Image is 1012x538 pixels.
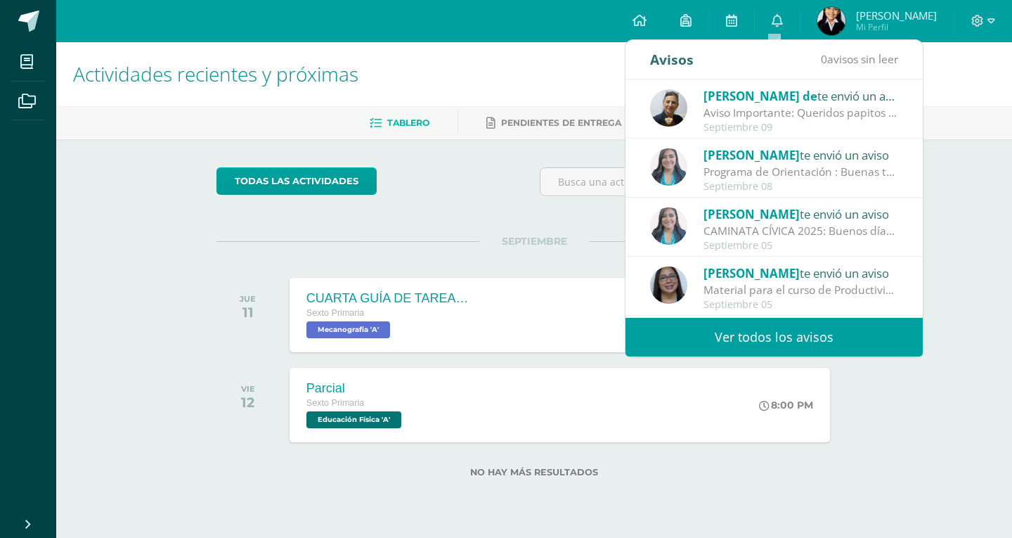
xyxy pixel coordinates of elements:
[703,122,899,134] div: Septiembre 09
[703,164,899,180] div: Programa de Orientación : Buenas tardes estudiantes: Esperando se encuentren bien, por este medio...
[501,117,621,128] span: Pendientes de entrega
[856,8,937,23] span: [PERSON_NAME]
[306,291,475,306] div: CUARTA GUÍA DE TAREAS DEL CUARTO BIMESTRE
[703,181,899,193] div: Septiembre 08
[821,51,827,67] span: 0
[703,264,899,282] div: te envió un aviso
[703,146,899,164] div: te envió un aviso
[650,148,687,186] img: be92b6c484970536b82811644e40775c.png
[306,321,390,338] span: Mecanografia 'A'
[703,206,800,222] span: [PERSON_NAME]
[73,60,358,87] span: Actividades recientes y próximas
[370,112,429,134] a: Tablero
[703,223,899,239] div: CAMINATA CÍVICA 2025: Buenos días queridos padres de familia Esperando se encuentren bien, por es...
[856,21,937,33] span: Mi Perfil
[650,89,687,127] img: 67f0ede88ef848e2db85819136c0f493.png
[306,411,401,428] span: Educación Física 'A'
[703,205,899,223] div: te envió un aviso
[216,467,852,478] label: No hay más resultados
[703,240,899,252] div: Septiembre 05
[650,40,694,79] div: Avisos
[479,235,590,248] span: SEPTIEMBRE
[703,105,899,121] div: Aviso Importante: Queridos papitos por este medio les saludo cordialmente. El motivo de la presen...
[703,265,800,281] span: [PERSON_NAME]
[821,51,898,67] span: avisos sin leer
[759,399,813,411] div: 8:00 PM
[241,384,255,394] div: VIE
[240,294,256,304] div: JUE
[703,147,800,163] span: [PERSON_NAME]
[306,308,365,318] span: Sexto Primaria
[486,112,621,134] a: Pendientes de entrega
[817,7,845,35] img: 22868ae0eb3deb9b3a5973302d633094.png
[703,87,899,105] div: te envió un aviso
[650,267,687,304] img: 90c3bb5543f2970d9a0839e1ce488333.png
[241,394,255,411] div: 12
[703,88,817,104] span: [PERSON_NAME] de
[703,282,899,298] div: Material para el curso de Productividad: Para el día lunes debe traer ilustraciones de los animal...
[387,117,429,128] span: Tablero
[540,168,852,196] input: Busca una actividad próxima aquí...
[625,318,923,357] a: Ver todos los avisos
[306,381,405,396] div: Parcial
[650,207,687,245] img: be92b6c484970536b82811644e40775c.png
[216,167,377,195] a: todas las Actividades
[306,398,365,408] span: Sexto Primaria
[703,299,899,311] div: Septiembre 05
[240,304,256,321] div: 11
